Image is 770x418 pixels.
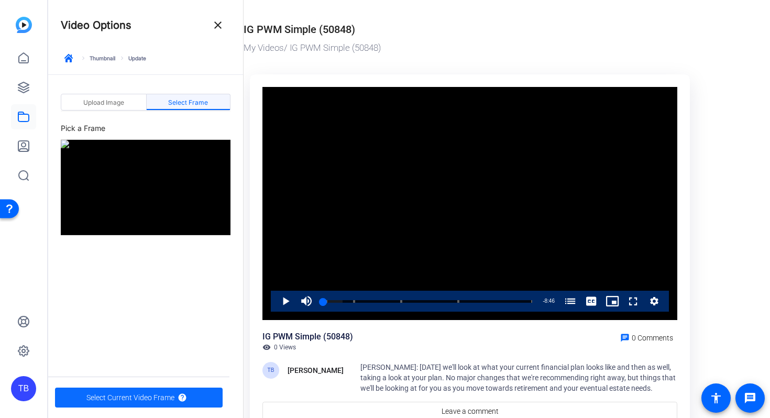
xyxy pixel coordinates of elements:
div: Progress Bar [322,300,532,303]
img: Current Thumbnail [61,140,230,235]
button: Captions [581,291,602,312]
div: Pick a Frame [61,122,230,140]
span: - [543,298,544,304]
button: Chapters [560,291,581,312]
mat-icon: chat [620,333,630,343]
span: Select Frame [168,100,208,106]
button: Play [275,291,296,312]
mat-icon: Slug Information icon [178,393,187,402]
a: Thumbnail [80,54,115,62]
div: IG PWM Simple (50848) [244,21,355,37]
div: [PERSON_NAME] [288,364,344,377]
span: Select Current Video Frame [86,388,174,408]
mat-icon: message [744,392,756,404]
span: Upload Image [83,100,124,106]
div: Video Player [262,87,677,321]
mat-icon: accessibility [710,392,722,404]
a: My Videos [244,42,284,53]
a: 0 Comments [616,331,677,343]
h4: Video Options [61,19,131,31]
div: IG PWM Simple (50848) [262,331,353,343]
div: TB [262,362,279,379]
mat-icon: close [212,19,224,31]
span: 8:46 [545,298,555,304]
button: Slug Information iconSelect Current Video Frame [55,388,223,408]
div: TB [11,376,36,401]
span: 0 Views [274,343,296,351]
button: Picture-in-Picture [602,291,623,312]
span: 0 Comments [632,334,673,342]
button: Mute [296,291,317,312]
mat-icon: keyboard_arrow_right [80,54,87,62]
span: [PERSON_NAME]: [DATE] we'll look at what your current financial plan looks like and then as well,... [360,363,676,392]
button: Fullscreen [623,291,644,312]
span: Leave a comment [442,406,499,417]
mat-icon: visibility [262,343,271,351]
div: / IG PWM Simple (50848) [244,41,697,55]
img: blue-gradient.svg [16,17,32,33]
